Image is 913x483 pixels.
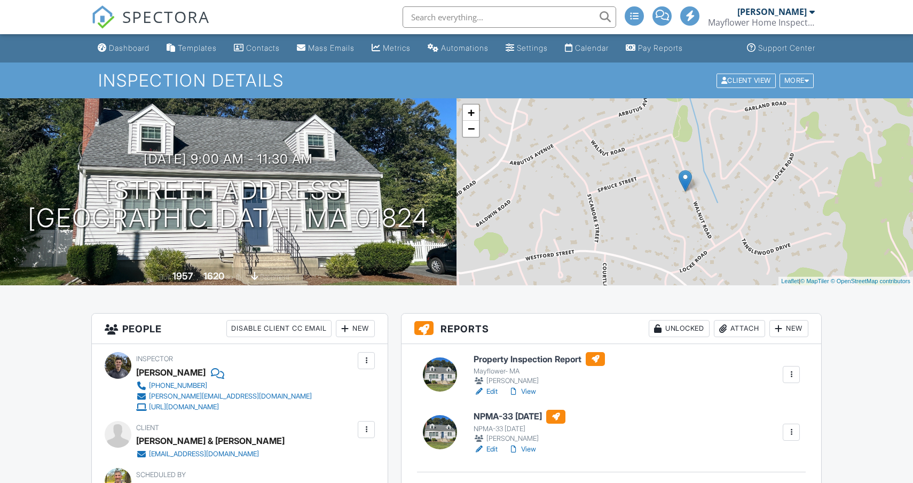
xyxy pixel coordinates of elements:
[474,352,605,366] h6: Property Inspection Report
[136,471,186,479] span: Scheduled By
[162,38,221,58] a: Templates
[226,320,332,337] div: Disable Client CC Email
[508,386,536,397] a: View
[575,43,609,52] div: Calendar
[781,278,799,284] a: Leaflet
[638,43,683,52] div: Pay Reports
[441,43,489,52] div: Automations
[758,43,815,52] div: Support Center
[144,152,313,166] h3: [DATE] 9:00 am - 11:30 am
[383,43,411,52] div: Metrics
[172,270,193,282] div: 1957
[149,450,259,458] div: [EMAIL_ADDRESS][DOMAIN_NAME]
[800,278,829,284] a: © MapTiler
[474,444,498,455] a: Edit
[621,38,687,58] a: Pay Reports
[93,38,154,58] a: Dashboard
[780,73,814,88] div: More
[136,391,312,402] a: [PERSON_NAME][EMAIL_ADDRESS][DOMAIN_NAME]
[91,14,210,37] a: SPECTORA
[293,38,359,58] a: Mass Emails
[136,449,276,459] a: [EMAIL_ADDRESS][DOMAIN_NAME]
[474,410,565,424] h6: NPMA-33 [DATE]
[474,386,498,397] a: Edit
[463,121,479,137] a: Zoom out
[336,320,375,337] div: New
[149,392,312,401] div: [PERSON_NAME][EMAIL_ADDRESS][DOMAIN_NAME]
[246,43,280,52] div: Contacts
[136,380,312,391] a: [PHONE_NUMBER]
[649,320,710,337] div: Unlocked
[367,38,415,58] a: Metrics
[136,424,159,432] span: Client
[715,76,778,84] a: Client View
[423,38,493,58] a: Automations (Advanced)
[402,314,821,344] h3: Reports
[737,6,807,17] div: [PERSON_NAME]
[136,433,285,449] div: [PERSON_NAME] & [PERSON_NAME]
[230,38,284,58] a: Contacts
[463,105,479,121] a: Zoom in
[178,43,217,52] div: Templates
[149,403,219,411] div: [URL][DOMAIN_NAME]
[501,38,552,58] a: Settings
[474,376,605,386] div: [PERSON_NAME]
[149,381,207,390] div: [PHONE_NUMBER]
[474,367,605,376] div: Mayflower- MA
[136,355,173,363] span: Inspector
[517,43,548,52] div: Settings
[109,43,149,52] div: Dashboard
[717,73,776,88] div: Client View
[136,402,312,412] a: [URL][DOMAIN_NAME]
[769,320,808,337] div: New
[708,17,815,28] div: Mayflower Home Inspection
[308,43,355,52] div: Mass Emails
[28,176,429,233] h1: [STREET_ADDRESS] [GEOGRAPHIC_DATA], MA 01824
[403,6,616,28] input: Search everything...
[474,425,565,433] div: NPMA-33 [DATE]
[136,364,206,380] div: [PERSON_NAME]
[778,277,913,286] div: |
[561,38,613,58] a: Calendar
[203,270,224,282] div: 1620
[260,273,289,281] span: basement
[714,320,765,337] div: Attach
[92,314,388,344] h3: People
[159,273,171,281] span: Built
[474,410,565,444] a: NPMA-33 [DATE] NPMA-33 [DATE] [PERSON_NAME]
[743,38,820,58] a: Support Center
[474,433,565,444] div: [PERSON_NAME]
[122,5,210,28] span: SPECTORA
[831,278,910,284] a: © OpenStreetMap contributors
[91,5,115,29] img: The Best Home Inspection Software - Spectora
[98,71,815,90] h1: Inspection Details
[226,273,241,281] span: sq. ft.
[508,444,536,455] a: View
[474,352,605,386] a: Property Inspection Report Mayflower- MA [PERSON_NAME]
